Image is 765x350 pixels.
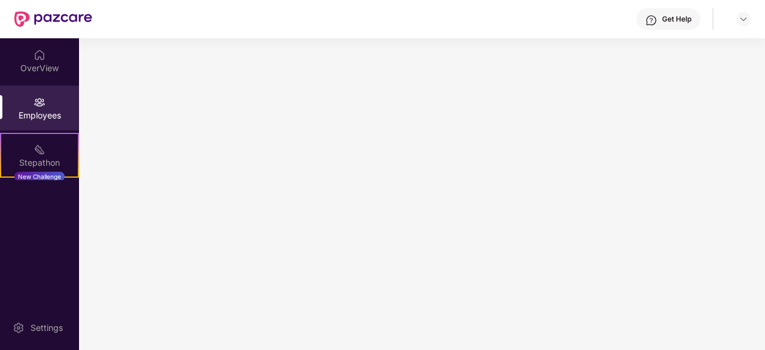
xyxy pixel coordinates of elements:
[34,49,45,61] img: svg+xml;base64,PHN2ZyBpZD0iSG9tZSIgeG1sbnM9Imh0dHA6Ly93d3cudzMub3JnLzIwMDAvc3ZnIiB3aWR0aD0iMjAiIG...
[14,11,92,27] img: New Pazcare Logo
[14,172,65,181] div: New Challenge
[27,322,66,334] div: Settings
[662,14,691,24] div: Get Help
[34,96,45,108] img: svg+xml;base64,PHN2ZyBpZD0iRW1wbG95ZWVzIiB4bWxucz0iaHR0cDovL3d3dy53My5vcmcvMjAwMC9zdmciIHdpZHRoPS...
[13,322,25,334] img: svg+xml;base64,PHN2ZyBpZD0iU2V0dGluZy0yMHgyMCIgeG1sbnM9Imh0dHA6Ly93d3cudzMub3JnLzIwMDAvc3ZnIiB3aW...
[34,144,45,156] img: svg+xml;base64,PHN2ZyB4bWxucz0iaHR0cDovL3d3dy53My5vcmcvMjAwMC9zdmciIHdpZHRoPSIyMSIgaGVpZ2h0PSIyMC...
[645,14,657,26] img: svg+xml;base64,PHN2ZyBpZD0iSGVscC0zMngzMiIgeG1sbnM9Imh0dHA6Ly93d3cudzMub3JnLzIwMDAvc3ZnIiB3aWR0aD...
[1,157,78,169] div: Stepathon
[739,14,748,24] img: svg+xml;base64,PHN2ZyBpZD0iRHJvcGRvd24tMzJ4MzIiIHhtbG5zPSJodHRwOi8vd3d3LnczLm9yZy8yMDAwL3N2ZyIgd2...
